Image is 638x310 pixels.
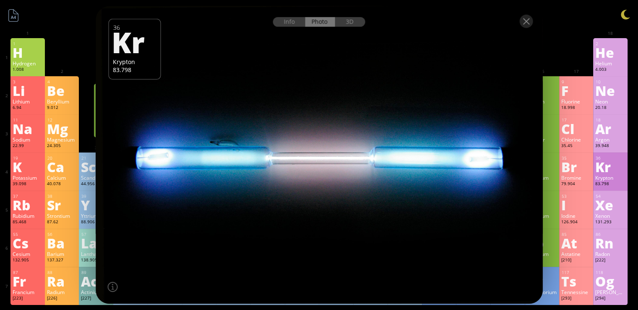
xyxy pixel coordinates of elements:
[595,46,625,59] div: He
[595,289,625,295] div: [PERSON_NAME]
[47,232,77,237] div: 56
[595,122,625,135] div: Ar
[13,160,43,173] div: K
[13,212,43,219] div: Rubidium
[81,212,111,219] div: Yttrium
[13,46,43,59] div: H
[596,41,625,46] div: 2
[13,274,43,288] div: Fr
[13,198,43,212] div: Rb
[47,155,77,161] div: 20
[562,194,591,199] div: 53
[561,122,591,135] div: Cl
[335,17,365,27] div: 3D
[47,236,77,250] div: Ba
[81,270,111,275] div: 89
[13,84,43,97] div: Li
[47,98,77,105] div: Beryllium
[47,122,77,135] div: Mg
[561,289,591,295] div: Tennessine
[595,219,625,226] div: 131.293
[81,257,111,264] div: 138.905
[13,79,43,85] div: 3
[13,60,43,67] div: Hydrogen
[595,212,625,219] div: Xenon
[47,105,77,111] div: 9.012
[47,117,77,123] div: 12
[596,117,625,123] div: 18
[81,295,111,302] div: [227]
[113,58,156,66] div: Krypton
[595,67,625,73] div: 4.003
[561,236,591,250] div: At
[13,143,43,150] div: 22.99
[81,219,111,226] div: 88.906
[81,160,111,173] div: Sc
[595,257,625,264] div: [222]
[595,105,625,111] div: 20.18
[81,251,111,257] div: Lanthanum
[47,270,77,275] div: 88
[13,98,43,105] div: Lithium
[562,270,591,275] div: 117
[561,212,591,219] div: Iodine
[81,198,111,212] div: Y
[13,136,43,143] div: Sodium
[561,160,591,173] div: Br
[13,41,43,46] div: 1
[562,232,591,237] div: 85
[13,194,43,199] div: 37
[47,160,77,173] div: Ca
[13,155,43,161] div: 19
[13,122,43,135] div: Na
[561,98,591,105] div: Fluorine
[562,79,591,85] div: 9
[561,251,591,257] div: Astatine
[47,194,77,199] div: 38
[596,155,625,161] div: 36
[47,219,77,226] div: 87.62
[13,174,43,181] div: Potassium
[13,181,43,188] div: 39.098
[561,105,591,111] div: 18.998
[595,251,625,257] div: Radon
[81,289,111,295] div: Actinium
[595,174,625,181] div: Krypton
[561,219,591,226] div: 126.904
[47,79,77,85] div: 4
[13,232,43,237] div: 55
[562,117,591,123] div: 17
[13,289,43,295] div: Francium
[47,181,77,188] div: 40.078
[595,274,625,288] div: Og
[113,66,156,74] div: 83.798
[561,295,591,302] div: [293]
[81,174,111,181] div: Scandium
[81,232,111,237] div: 57
[47,212,77,219] div: Strontium
[595,143,625,150] div: 39.948
[47,136,77,143] div: Magnesium
[595,198,625,212] div: Xe
[47,84,77,97] div: Be
[562,155,591,161] div: 35
[81,194,111,199] div: 39
[13,236,43,250] div: Cs
[561,143,591,150] div: 35.45
[81,181,111,188] div: 44.956
[13,295,43,302] div: [223]
[561,174,591,181] div: Bromine
[596,194,625,199] div: 54
[561,257,591,264] div: [210]
[47,289,77,295] div: Radium
[595,236,625,250] div: Rn
[596,232,625,237] div: 86
[13,117,43,123] div: 11
[81,155,111,161] div: 21
[595,136,625,143] div: Argon
[13,257,43,264] div: 132.905
[47,174,77,181] div: Calcium
[81,274,111,288] div: Ac
[13,105,43,111] div: 6.94
[47,198,77,212] div: Sr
